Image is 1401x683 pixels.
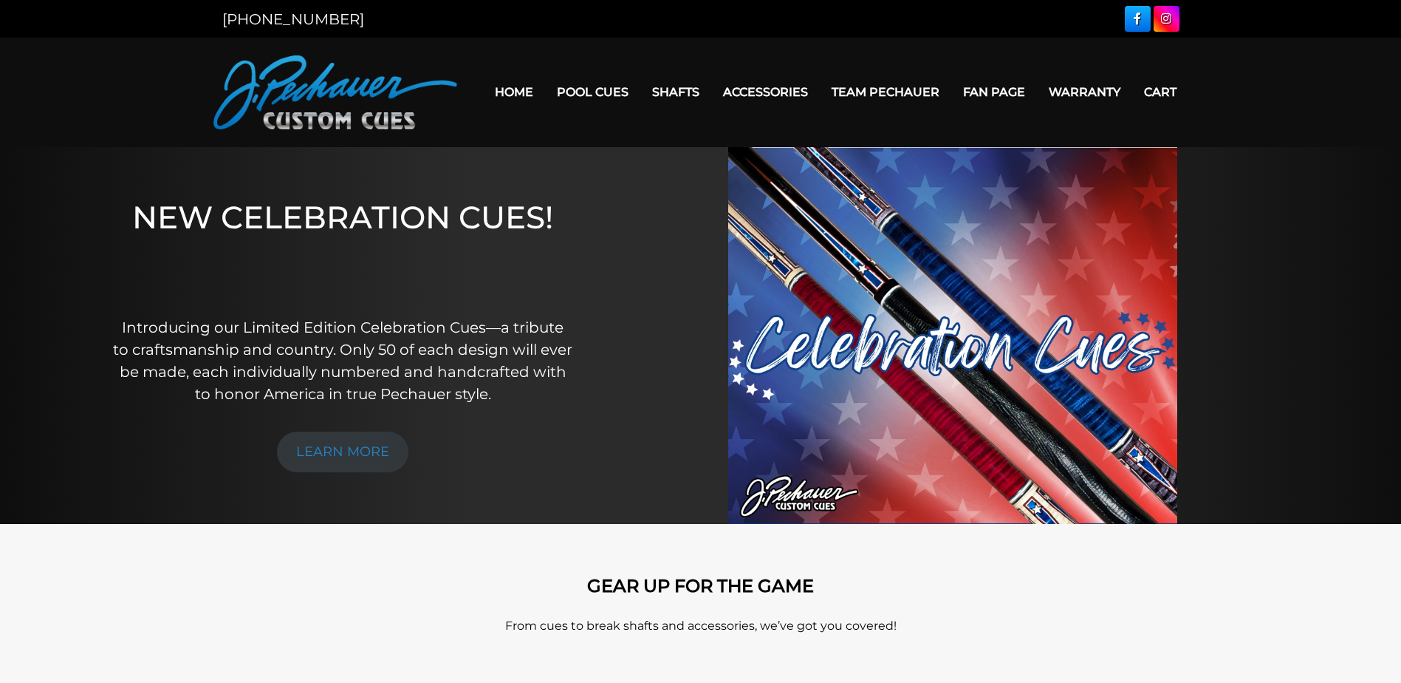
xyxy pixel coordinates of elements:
[112,199,573,296] h1: NEW CELEBRATION CUES!
[951,73,1037,111] a: Fan Page
[1037,73,1132,111] a: Warranty
[483,73,545,111] a: Home
[213,55,457,129] img: Pechauer Custom Cues
[711,73,820,111] a: Accessories
[277,432,408,472] a: LEARN MORE
[820,73,951,111] a: Team Pechauer
[1132,73,1188,111] a: Cart
[112,316,573,405] p: Introducing our Limited Edition Celebration Cues—a tribute to craftsmanship and country. Only 50 ...
[222,10,364,28] a: [PHONE_NUMBER]
[545,73,640,111] a: Pool Cues
[587,575,814,597] strong: GEAR UP FOR THE GAME
[280,617,1122,635] p: From cues to break shafts and accessories, we’ve got you covered!
[640,73,711,111] a: Shafts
